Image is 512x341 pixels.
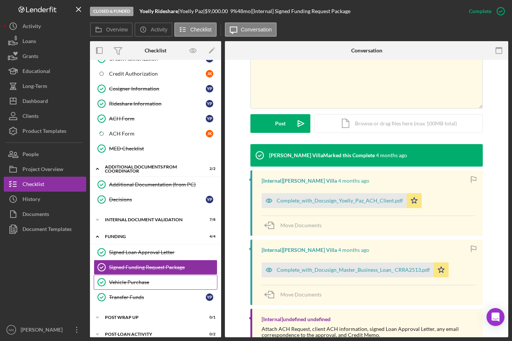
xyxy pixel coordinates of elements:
[22,124,66,140] div: Product Templates
[4,177,86,192] a: Checklist
[250,114,310,133] button: Post
[106,27,128,33] label: Overview
[241,27,272,33] label: Conversation
[262,326,475,338] div: Attach ACH Request, client ACH information, signed Loan Approval Letter, any email correspondence...
[4,124,86,138] button: Product Templates
[94,66,217,81] a: Credit AuthorizationJK
[280,222,322,228] span: Move Documents
[4,34,86,49] button: Loans
[109,131,206,137] div: ACH Form
[94,177,217,192] a: Additional Documentation (from PC)
[275,114,286,133] div: Post
[94,290,217,305] a: Transfer FundsYP
[22,34,36,51] div: Loans
[4,109,86,124] button: Clients
[206,293,213,301] div: Y P
[94,81,217,96] a: Cosigner InformationYP
[4,192,86,207] button: History
[4,94,86,109] button: Dashboard
[4,79,86,94] button: Long-Term
[4,322,86,337] button: NN[PERSON_NAME]
[145,48,166,54] div: Checklist
[338,247,369,253] time: 2025-04-21 14:44
[105,315,197,320] div: Post Wrap Up
[277,198,403,204] div: Complete_with_Docusign_Yoelly_Paz_ACH_Client.pdf
[237,8,251,14] div: 48 mo
[190,27,212,33] label: Checklist
[22,147,39,164] div: People
[139,8,178,14] b: Yoelly Rideshare
[174,22,217,37] button: Checklist
[269,152,375,158] div: [PERSON_NAME] Villa Marked this Complete
[109,182,217,188] div: Additional Documentation (from PC)
[206,100,213,107] div: Y P
[9,328,14,332] text: NN
[94,245,217,260] a: Signed Loan Approval Letter
[4,19,86,34] button: Activity
[94,141,217,156] a: MED Checklist
[22,177,44,194] div: Checklist
[105,332,197,337] div: Post-Loan Activity
[202,167,216,171] div: 2 / 2
[109,294,206,300] div: Transfer Funds
[206,115,213,122] div: Y P
[206,70,213,77] div: J K
[22,94,48,110] div: Dashboard
[94,111,217,126] a: ACH FormYP
[461,4,508,19] button: Complete
[202,315,216,320] div: 0 / 1
[277,267,430,273] div: Complete_with_Docusign_Master_Business_Loan_ CRRA2513.pdf
[109,146,217,152] div: MED Checklist
[206,130,213,137] div: J K
[90,7,133,16] div: Closed & Funded
[469,4,491,19] div: Complete
[22,49,38,66] div: Grants
[230,8,237,14] div: 9 %
[202,234,216,239] div: 4 / 4
[202,217,216,222] div: 7 / 8
[262,216,329,235] button: Move Documents
[206,85,213,92] div: Y P
[262,247,337,253] div: [Internal] [PERSON_NAME] Villa
[338,178,369,184] time: 2025-04-21 14:45
[262,285,329,304] button: Move Documents
[22,192,40,208] div: History
[487,308,505,326] div: Open Intercom Messenger
[376,152,407,158] time: 2025-04-21 14:45
[109,264,217,270] div: Signed Funding Request Package
[225,22,277,37] button: Conversation
[94,192,217,207] a: DecisionsYP
[4,49,86,64] button: Grants
[105,234,197,239] div: Funding
[109,86,206,92] div: Cosigner Information
[22,109,39,125] div: Clients
[262,316,331,322] div: [Internal] undefined undefined
[22,64,50,80] div: Educational
[206,196,213,203] div: Y P
[262,262,449,277] button: Complete_with_Docusign_Master_Business_Loan_ CRRA2513.pdf
[90,22,133,37] button: Overview
[205,8,230,14] div: $9,000.00
[4,207,86,222] button: Documents
[22,162,63,179] div: Project Overview
[139,8,180,14] div: |
[105,217,197,222] div: Internal Document Validation
[22,222,72,238] div: Document Templates
[4,147,86,162] button: People
[4,162,86,177] button: Project Overview
[180,8,205,14] div: Yoelly Paz |
[22,207,49,223] div: Documents
[4,64,86,79] button: Educational
[202,332,216,337] div: 0 / 2
[94,126,217,141] a: ACH FormJK
[280,291,322,298] span: Move Documents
